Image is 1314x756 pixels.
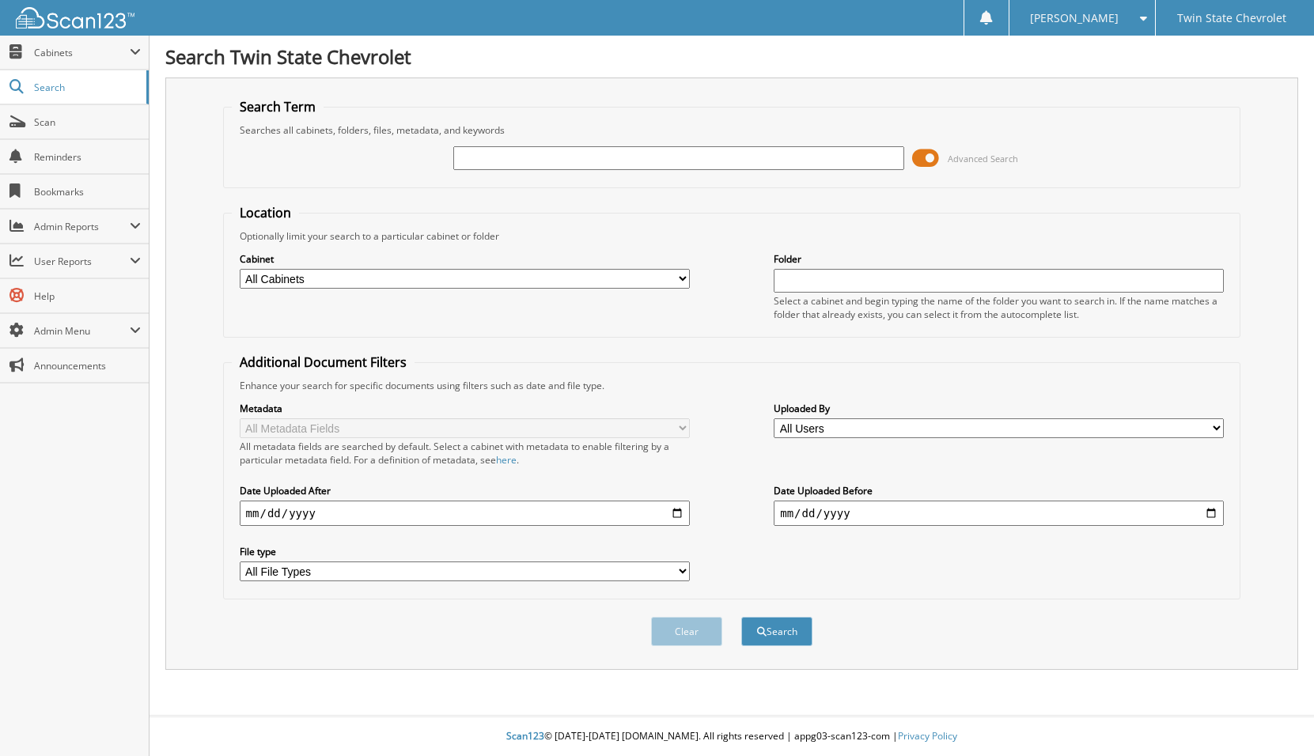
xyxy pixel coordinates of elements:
span: Scan [34,115,141,129]
button: Clear [651,617,722,646]
div: © [DATE]-[DATE] [DOMAIN_NAME]. All rights reserved | appg03-scan123-com | [150,717,1314,756]
span: Search [34,81,138,94]
label: Folder [774,252,1224,266]
img: scan123-logo-white.svg [16,7,134,28]
span: Announcements [34,359,141,372]
button: Search [741,617,812,646]
span: Scan123 [506,729,544,743]
iframe: Chat Widget [1235,680,1314,756]
label: Date Uploaded After [240,484,690,497]
label: Cabinet [240,252,690,266]
div: Searches all cabinets, folders, files, metadata, and keywords [232,123,1233,137]
label: Metadata [240,402,690,415]
span: Cabinets [34,46,130,59]
span: Bookmarks [34,185,141,198]
span: Twin State Chevrolet [1177,13,1286,23]
div: Optionally limit your search to a particular cabinet or folder [232,229,1233,243]
label: File type [240,545,690,558]
span: Advanced Search [948,153,1018,164]
span: Reminders [34,150,141,164]
legend: Search Term [232,98,324,115]
a: Privacy Policy [898,729,957,743]
input: start [240,501,690,526]
span: Admin Reports [34,220,130,233]
label: Uploaded By [774,402,1224,415]
div: Select a cabinet and begin typing the name of the folder you want to search in. If the name match... [774,294,1224,321]
span: User Reports [34,255,130,268]
input: end [774,501,1224,526]
div: All metadata fields are searched by default. Select a cabinet with metadata to enable filtering b... [240,440,690,467]
div: Enhance your search for specific documents using filters such as date and file type. [232,379,1233,392]
a: here [496,453,517,467]
label: Date Uploaded Before [774,484,1224,497]
legend: Location [232,204,299,221]
span: Help [34,289,141,303]
h1: Search Twin State Chevrolet [165,43,1298,70]
span: Admin Menu [34,324,130,338]
legend: Additional Document Filters [232,353,415,371]
span: [PERSON_NAME] [1030,13,1119,23]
